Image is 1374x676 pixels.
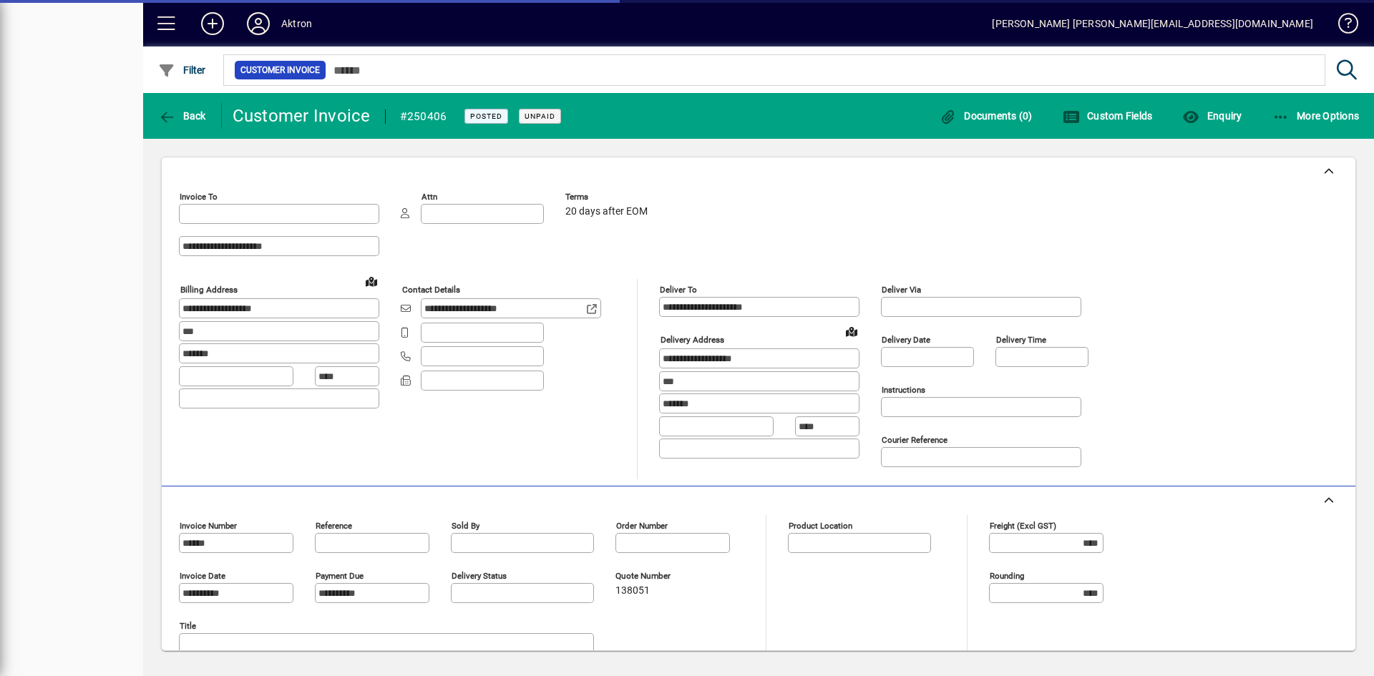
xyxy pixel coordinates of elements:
span: 20 days after EOM [565,206,648,217]
app-page-header-button: Back [143,103,222,129]
mat-label: Order number [616,521,668,531]
span: More Options [1272,110,1360,122]
mat-label: Payment due [316,571,364,581]
mat-label: Delivery date [882,335,930,345]
mat-label: Attn [422,192,437,202]
mat-label: Invoice number [180,521,237,531]
mat-label: Reference [316,521,352,531]
span: 138051 [615,585,650,597]
mat-label: Freight (excl GST) [990,521,1056,531]
span: Documents (0) [940,110,1033,122]
mat-label: Sold by [452,521,479,531]
div: Aktron [281,12,312,35]
mat-label: Invoice date [180,571,225,581]
mat-label: Invoice To [180,192,218,202]
mat-label: Delivery time [996,335,1046,345]
a: Knowledge Base [1327,3,1356,49]
mat-label: Rounding [990,571,1024,581]
span: Posted [470,112,502,121]
span: Custom Fields [1063,110,1153,122]
mat-label: Courier Reference [882,435,947,445]
a: View on map [360,270,383,293]
span: Enquiry [1182,110,1242,122]
mat-label: Product location [789,521,852,531]
mat-label: Delivery status [452,571,507,581]
div: [PERSON_NAME] [PERSON_NAME][EMAIL_ADDRESS][DOMAIN_NAME] [992,12,1313,35]
button: Profile [235,11,281,36]
button: Back [155,103,210,129]
span: Customer Invoice [240,63,320,77]
div: Customer Invoice [233,104,371,127]
button: Filter [155,57,210,83]
mat-label: Title [180,621,196,631]
span: Quote number [615,572,701,581]
button: More Options [1269,103,1363,129]
span: Back [158,110,206,122]
button: Documents (0) [936,103,1036,129]
div: #250406 [400,105,447,128]
button: Enquiry [1179,103,1245,129]
mat-label: Deliver via [882,285,921,295]
span: Filter [158,64,206,76]
a: View on map [840,320,863,343]
button: Custom Fields [1059,103,1156,129]
mat-label: Instructions [882,385,925,395]
span: Terms [565,192,651,202]
mat-label: Deliver To [660,285,697,295]
button: Add [190,11,235,36]
span: Unpaid [525,112,555,121]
